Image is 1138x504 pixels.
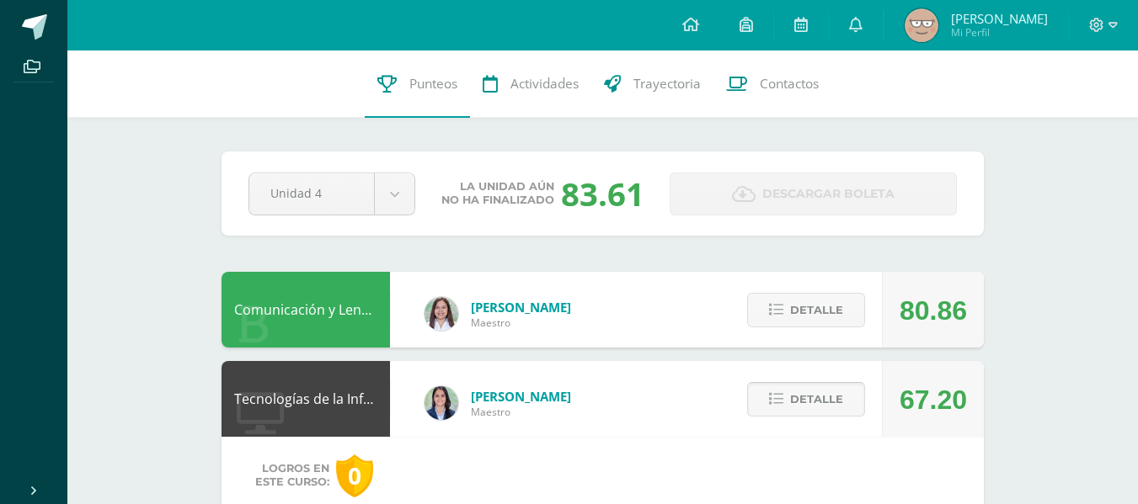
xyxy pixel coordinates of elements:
img: 7489ccb779e23ff9f2c3e89c21f82ed0.png [425,386,458,420]
span: Trayectoria [633,75,701,93]
div: 0 [336,454,373,497]
span: Unidad 4 [270,173,353,213]
a: Trayectoria [591,50,713,118]
a: Unidad 4 [249,173,414,215]
a: Punteos [365,50,470,118]
span: Detalle [790,294,843,326]
div: Tecnologías de la Información y la Comunicación 4 [222,361,390,437]
div: 83.61 [561,172,644,215]
span: Logros en este curso: [255,462,329,489]
span: [PERSON_NAME] [471,299,571,316]
span: [PERSON_NAME] [471,388,571,405]
span: Contactos [760,75,819,93]
button: Detalle [747,382,865,416]
div: Comunicación y Lenguaje L3 Inglés 4 [222,272,390,347]
span: Punteos [409,75,457,93]
span: Actividades [510,75,579,93]
img: 66e65aae75ac9ec1477066b33491d903.png [905,8,938,42]
a: Actividades [470,50,591,118]
button: Detalle [747,293,865,327]
a: Contactos [713,50,831,118]
span: Descargar boleta [762,173,895,215]
div: 67.20 [900,362,967,438]
span: Maestro [471,316,571,330]
img: acecb51a315cac2de2e3deefdb732c9f.png [425,297,458,331]
span: Detalle [790,384,843,415]
div: 80.86 [900,273,967,348]
span: [PERSON_NAME] [951,10,1048,27]
span: Maestro [471,405,571,419]
span: Mi Perfil [951,25,1048,40]
span: La unidad aún no ha finalizado [441,180,554,207]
